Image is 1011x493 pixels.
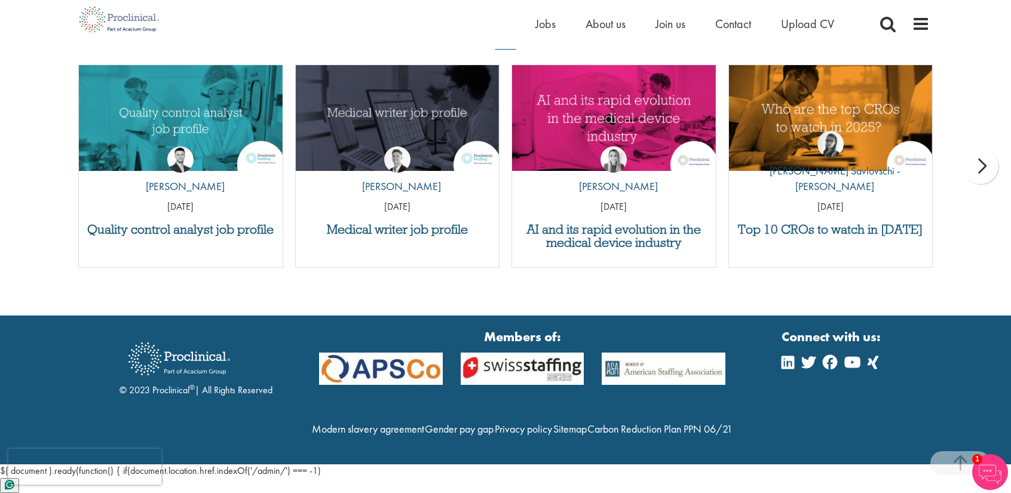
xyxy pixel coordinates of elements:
[425,422,494,436] a: Gender pay gap
[353,179,441,194] p: [PERSON_NAME]
[782,327,883,346] strong: Connect with us:
[296,65,500,171] a: Link to a post
[735,223,927,236] a: Top 10 CROs to watch in [DATE]
[655,16,685,32] a: Join us
[79,200,283,214] p: [DATE]
[79,65,283,171] a: Link to a post
[302,223,494,236] a: Medical writer job profile
[319,327,725,346] strong: Members of:
[296,200,500,214] p: [DATE]
[79,65,283,171] img: quality control analyst job profile
[310,353,452,385] img: APSCo
[729,65,933,171] img: Top 10 CROs 2025 | Proclinical
[495,422,552,436] a: Privacy policy
[512,65,716,171] img: AI and Its Impact on the Medical Device Industry | Proclinical
[353,146,441,200] a: George Watson [PERSON_NAME]
[729,163,933,194] p: [PERSON_NAME] Savlovschi - [PERSON_NAME]
[972,454,982,464] span: 1
[715,16,751,32] a: Contact
[518,223,710,249] a: AI and its rapid evolution in the medical device industry
[586,16,626,32] a: About us
[137,179,225,194] p: [PERSON_NAME]
[384,146,410,173] img: George Watson
[535,16,556,32] a: Jobs
[189,382,195,392] sup: ®
[972,454,1008,490] img: Chatbot
[512,65,716,171] a: Link to a post
[593,353,734,385] img: APSCo
[781,16,834,32] a: Upload CV
[296,65,500,171] img: Medical writer job profile
[137,146,225,200] a: Joshua Godden [PERSON_NAME]
[85,223,277,236] a: Quality control analyst job profile
[167,146,194,173] img: Joshua Godden
[601,146,627,173] img: Hannah Burke
[729,65,933,171] a: Link to a post
[8,449,161,485] iframe: reCAPTCHA
[312,422,424,436] a: Modern slavery agreement
[729,131,933,200] a: Theodora Savlovschi - Wicks [PERSON_NAME] Savlovschi - [PERSON_NAME]
[120,333,272,397] div: © 2023 Proclinical | All Rights Reserved
[587,422,733,436] a: Carbon Reduction Plan PPN 06/21
[570,146,658,200] a: Hannah Burke [PERSON_NAME]
[120,334,239,384] img: Proclinical Recruitment
[452,353,593,385] img: APSCo
[729,200,933,214] p: [DATE]
[570,179,658,194] p: [PERSON_NAME]
[512,200,716,214] p: [DATE]
[963,148,998,184] div: next
[817,131,844,157] img: Theodora Savlovschi - Wicks
[553,422,587,436] a: Sitemap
